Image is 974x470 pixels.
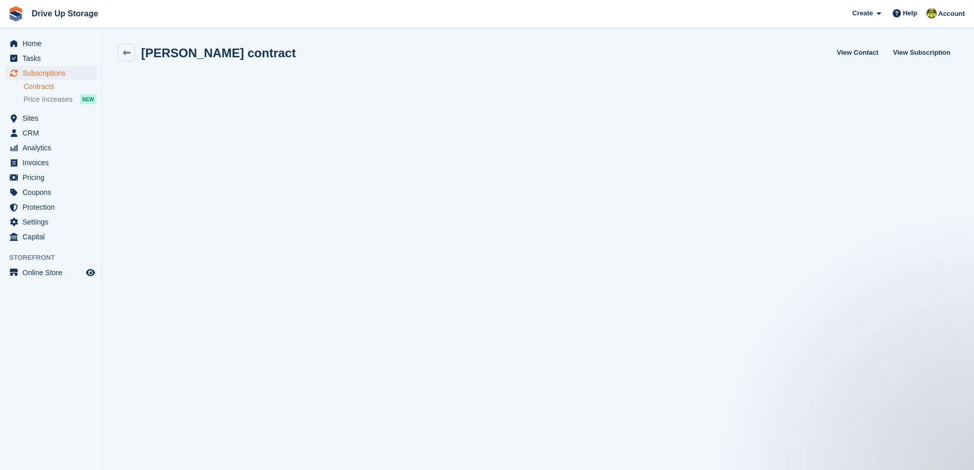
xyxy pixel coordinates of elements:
[22,66,84,80] span: Subscriptions
[5,141,97,155] a: menu
[833,44,882,61] a: View Contact
[22,111,84,125] span: Sites
[22,215,84,229] span: Settings
[24,94,97,105] a: Price increases NEW
[8,6,24,21] img: stora-icon-8386f47178a22dfd0bd8f6a31ec36ba5ce8667c1dd55bd0f319d3a0aa187defe.svg
[5,200,97,214] a: menu
[5,66,97,80] a: menu
[22,51,84,65] span: Tasks
[5,215,97,229] a: menu
[9,253,102,263] span: Storefront
[5,265,97,280] a: menu
[5,51,97,65] a: menu
[926,8,937,18] img: Lindsay Dawes
[5,126,97,140] a: menu
[5,155,97,170] a: menu
[852,8,873,18] span: Create
[22,200,84,214] span: Protection
[80,94,97,104] div: NEW
[22,141,84,155] span: Analytics
[22,155,84,170] span: Invoices
[889,44,955,61] a: View Subscription
[22,230,84,244] span: Capital
[5,111,97,125] a: menu
[903,8,917,18] span: Help
[5,170,97,185] a: menu
[5,36,97,51] a: menu
[28,5,102,22] a: Drive Up Storage
[22,170,84,185] span: Pricing
[22,126,84,140] span: CRM
[141,46,296,60] h2: [PERSON_NAME] contract
[5,230,97,244] a: menu
[5,185,97,199] a: menu
[22,36,84,51] span: Home
[84,266,97,279] a: Preview store
[22,265,84,280] span: Online Store
[24,95,73,104] span: Price increases
[24,82,97,92] a: Contracts
[938,9,965,19] span: Account
[22,185,84,199] span: Coupons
